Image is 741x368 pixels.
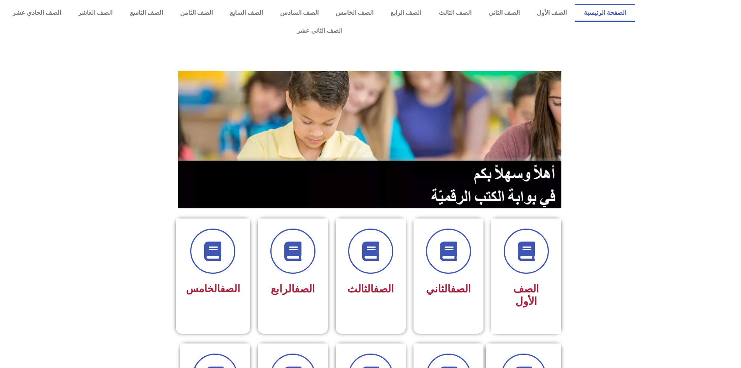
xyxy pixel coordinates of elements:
[220,283,240,294] a: الصف
[186,283,240,294] span: الخامس
[575,4,635,22] a: الصفحة الرئيسية
[480,4,528,22] a: الصف الثاني
[382,4,430,22] a: الصف الرابع
[294,283,315,295] a: الصف
[513,283,539,308] span: الصف الأول
[70,4,121,22] a: الصف العاشر
[430,4,480,22] a: الصف الثالث
[271,283,315,295] span: الرابع
[221,4,272,22] a: الصف السابع
[426,283,471,295] span: الثاني
[172,4,221,22] a: الصف الثامن
[327,4,382,22] a: الصف الخامس
[4,4,70,22] a: الصف الحادي عشر
[450,283,471,295] a: الصف
[373,283,394,295] a: الصف
[347,283,394,295] span: الثالث
[4,22,635,40] a: الصف الثاني عشر
[528,4,575,22] a: الصف الأول
[272,4,327,22] a: الصف السادس
[121,4,171,22] a: الصف التاسع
